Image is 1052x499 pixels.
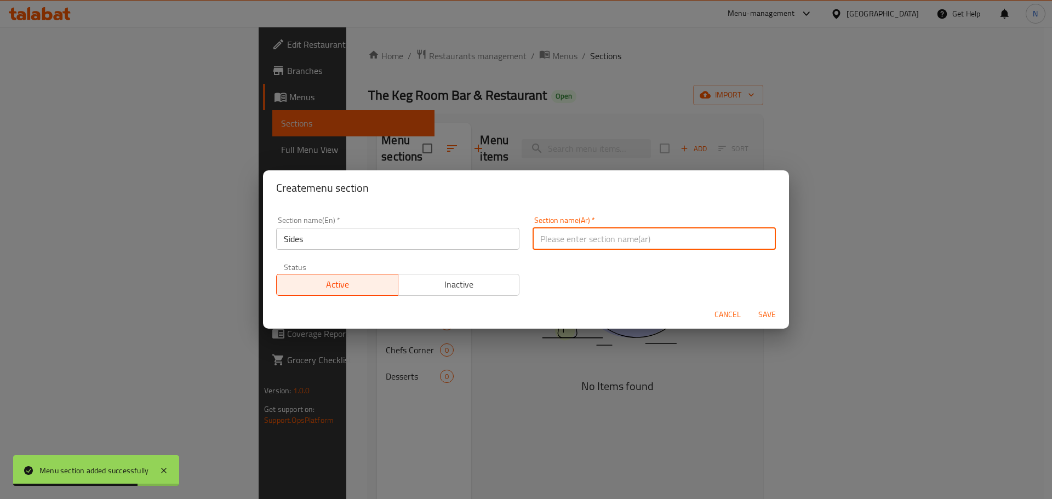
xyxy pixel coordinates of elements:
[710,305,745,325] button: Cancel
[276,274,398,296] button: Active
[403,277,516,292] span: Inactive
[276,228,519,250] input: Please enter section name(en)
[533,228,776,250] input: Please enter section name(ar)
[714,308,741,322] span: Cancel
[281,277,394,292] span: Active
[750,305,785,325] button: Save
[276,179,776,197] h2: Create menu section
[398,274,520,296] button: Inactive
[39,464,148,477] div: Menu section added successfully
[754,308,780,322] span: Save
